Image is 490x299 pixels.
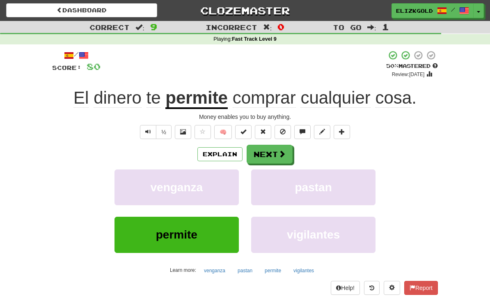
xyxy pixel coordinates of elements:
span: permite [156,228,197,241]
a: Elizkgold / [392,3,474,18]
span: comprar [233,88,296,108]
span: : [135,24,144,31]
span: cosa [376,88,412,108]
a: Dashboard [6,3,157,17]
strong: Fast Track Level 9 [232,36,277,42]
button: Report [404,281,438,295]
span: Elizkgold [396,7,433,14]
button: permite [114,217,239,253]
button: Favorite sentence (alt+f) [195,125,211,139]
small: Learn more: [170,267,196,273]
button: permite [260,264,286,277]
button: Show image (alt+x) [175,125,191,139]
div: Text-to-speech controls [138,125,172,139]
span: dinero [94,88,142,108]
span: El [73,88,89,108]
span: / [451,7,455,12]
span: te [147,88,161,108]
span: 50 % [386,63,398,69]
button: pastan [251,169,376,205]
button: Reset to 0% Mastered (alt+r) [255,125,271,139]
button: pastan [233,264,257,277]
button: vigilantes [251,217,376,253]
span: Correct [89,23,130,31]
button: Set this sentence to 100% Mastered (alt+m) [235,125,252,139]
span: 0 [277,22,284,32]
button: vigilantes [289,264,318,277]
button: Add to collection (alt+a) [334,125,350,139]
span: venganza [151,181,203,194]
u: permite [165,88,228,109]
small: Review: [DATE] [392,72,425,77]
button: Play sentence audio (ctl+space) [140,125,156,139]
span: 1 [382,22,389,32]
button: Help! [331,281,360,295]
button: venganza [114,169,239,205]
div: Mastered [386,63,438,70]
span: cualquier [300,88,370,108]
span: Incorrect [206,23,257,31]
button: Next [247,145,293,164]
span: To go [333,23,362,31]
span: 9 [150,22,157,32]
button: 🧠 [214,125,232,139]
span: 80 [87,61,101,72]
button: Round history (alt+y) [364,281,380,295]
div: / [52,50,101,60]
span: . [228,88,417,108]
div: Money enables you to buy anything. [52,113,438,121]
button: Ignore sentence (alt+i) [275,125,291,139]
button: Discuss sentence (alt+u) [294,125,311,139]
span: vigilantes [287,228,340,241]
span: Score: [52,64,82,71]
button: Explain [197,147,243,161]
span: pastan [295,181,332,194]
span: : [263,24,272,31]
span: : [367,24,376,31]
button: venganza [199,264,230,277]
a: Clozemaster [169,3,321,18]
button: ½ [156,125,172,139]
button: Edit sentence (alt+d) [314,125,330,139]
